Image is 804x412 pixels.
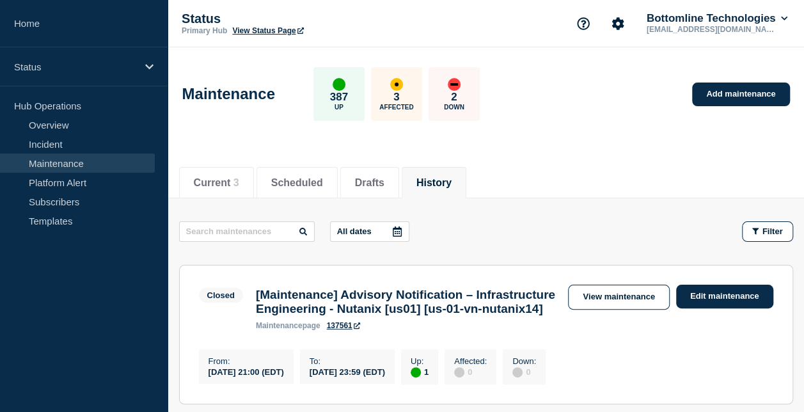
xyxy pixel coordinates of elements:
p: 387 [330,91,348,104]
div: Closed [207,290,235,300]
a: View maintenance [568,285,669,310]
span: maintenance [256,321,303,330]
p: 3 [393,91,399,104]
span: 3 [233,177,239,188]
div: 1 [411,366,429,377]
h3: [Maintenance] Advisory Notification – Infrastructure Engineering - Nutanix [us01] [us-01-vn-nutan... [256,288,556,316]
button: Current 3 [194,177,239,189]
p: Affected [379,104,413,111]
button: Support [570,10,597,37]
div: disabled [454,367,464,377]
p: From : [209,356,284,366]
button: All dates [330,221,409,242]
h1: Maintenance [182,85,275,103]
button: Bottomline Technologies [644,12,790,25]
div: affected [390,78,403,91]
button: Drafts [355,177,384,189]
p: Up : [411,356,429,366]
div: up [333,78,345,91]
button: Filter [742,221,793,242]
a: View Status Page [232,26,303,35]
p: Status [14,61,137,72]
p: Down : [512,356,536,366]
button: Scheduled [271,177,323,189]
p: 2 [451,91,457,104]
p: To : [310,356,385,366]
button: Account settings [604,10,631,37]
div: 0 [512,366,536,377]
p: [EMAIL_ADDRESS][DOMAIN_NAME] [644,25,777,34]
div: [DATE] 23:59 (EDT) [310,366,385,377]
button: History [416,177,452,189]
div: [DATE] 21:00 (EDT) [209,366,284,377]
a: 137561 [327,321,360,330]
p: All dates [337,226,372,236]
div: 0 [454,366,487,377]
input: Search maintenances [179,221,315,242]
p: Down [444,104,464,111]
div: down [448,78,461,91]
a: Edit maintenance [676,285,773,308]
p: Affected : [454,356,487,366]
p: Up [335,104,343,111]
div: disabled [512,367,523,377]
p: Status [182,12,437,26]
div: up [411,367,421,377]
p: page [256,321,320,330]
a: Add maintenance [692,83,789,106]
p: Primary Hub [182,26,227,35]
span: Filter [762,226,783,236]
